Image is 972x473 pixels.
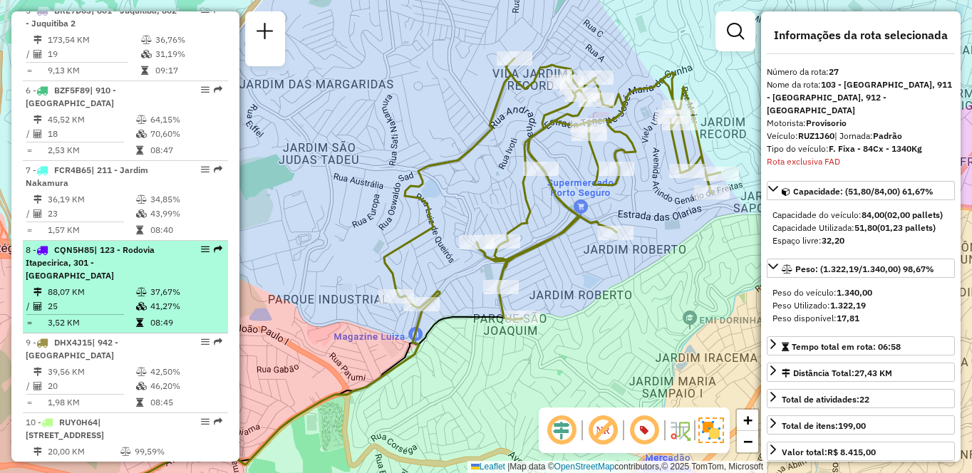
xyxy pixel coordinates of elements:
a: Nova sessão e pesquisa [251,17,279,49]
td: = [26,63,33,78]
strong: F. Fixa - 84Cx - 1340Kg [829,143,922,154]
td: 34,85% [150,192,222,207]
h4: Informações da rota selecionada [767,28,955,42]
td: 39,56 KM [47,365,135,379]
td: 45,52 KM [47,113,135,127]
td: = [26,316,33,330]
i: Distância Total [33,115,42,124]
i: % de utilização da cubagem [141,50,152,58]
i: % de utilização do peso [136,195,147,204]
strong: 51,80 [854,222,877,233]
div: Total de itens: [782,420,866,432]
em: Opções [201,245,210,254]
span: | Jornada: [834,130,902,141]
span: 7 - [26,165,148,188]
span: 8 - [26,244,155,281]
em: Opções [201,338,210,346]
span: | [STREET_ADDRESS] [26,417,104,440]
span: | [507,462,510,472]
td: 99,59% [134,445,193,459]
td: 46,20% [150,379,222,393]
td: 41,27% [150,299,222,313]
strong: Padrão [873,130,902,141]
td: 23 [47,207,135,221]
a: Distância Total:27,43 KM [767,363,955,382]
div: Nome da rota: [767,78,955,117]
td: 20,00 KM [47,445,120,459]
a: Total de itens:199,00 [767,415,955,435]
td: 08:45 [150,395,222,410]
strong: (02,00 pallets) [884,209,943,220]
i: % de utilização do peso [136,368,147,376]
td: / [26,127,33,141]
em: Opções [201,417,210,426]
td: 42,50% [150,365,222,379]
i: Distância Total [33,447,42,456]
td: 2,53 KM [47,143,135,157]
em: Rota exportada [214,165,222,174]
td: 20 [47,379,135,393]
i: Total de Atividades [33,50,42,58]
i: Distância Total [33,195,42,204]
i: Tempo total em rota [136,146,143,155]
td: = [26,223,33,237]
td: 43,99% [150,207,222,221]
i: Total de Atividades [33,382,42,390]
em: Rota exportada [214,245,222,254]
em: Rota exportada [214,417,222,426]
i: Tempo total em rota [141,66,148,75]
td: 08:40 [150,223,222,237]
div: Capacidade do veículo: [772,209,949,222]
div: Espaço livre: [772,234,949,247]
i: Total de Atividades [33,130,42,138]
td: 31,19% [155,47,222,61]
div: Capacidade Utilizada: [772,222,949,234]
span: CQN5H85 [54,244,94,255]
i: Total de Atividades [33,462,42,470]
strong: 1.322,19 [830,300,866,311]
i: % de utilização da cubagem [136,382,147,390]
td: / [26,299,33,313]
td: 25 [47,299,135,313]
div: Peso: (1.322,19/1.340,00) 98,67% [767,281,955,331]
i: % de utilização do peso [136,115,147,124]
td: 1,57 KM [47,223,135,237]
i: % de utilização da cubagem [136,209,147,218]
span: Tempo total em rota: 06:58 [792,341,901,352]
td: 08:47 [150,143,222,157]
span: Ocultar deslocamento [544,413,579,447]
td: = [26,143,33,157]
strong: 199,00 [838,420,866,431]
span: + [743,411,753,429]
div: Veículo: [767,130,955,142]
td: 37,67% [150,285,222,299]
span: − [743,432,753,450]
div: Rota exclusiva FAD [767,155,955,168]
i: Distância Total [33,288,42,296]
span: 10 - [26,417,104,440]
span: Total de atividades: [782,394,869,405]
i: Total de Atividades [33,302,42,311]
a: Zoom out [737,431,758,452]
strong: 32,20 [822,235,844,246]
strong: 22 [859,394,869,405]
a: Valor total:R$ 8.415,00 [767,442,955,461]
span: FCR4B65 [54,165,91,175]
strong: 27 [829,66,839,77]
a: Tempo total em rota: 06:58 [767,336,955,355]
td: 16 [47,459,120,473]
div: Número da rota: [767,66,955,78]
span: | 910 - [GEOGRAPHIC_DATA] [26,85,116,108]
td: 9,13 KM [47,63,140,78]
td: 36,19 KM [47,192,135,207]
span: Exibir NR [586,413,620,447]
span: Exibir número da rota [627,413,661,447]
td: / [26,459,33,473]
td: 60,38% [134,459,193,473]
em: Rota exportada [214,338,222,346]
i: Distância Total [33,368,42,376]
td: = [26,395,33,410]
div: Valor total: [782,446,876,459]
td: 64,15% [150,113,222,127]
img: Fluxo de ruas [668,419,691,442]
